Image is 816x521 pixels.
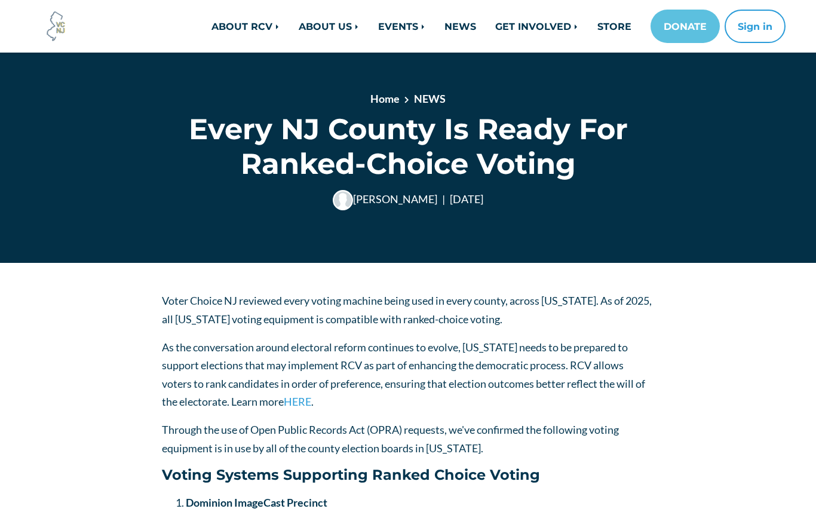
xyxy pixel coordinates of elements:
[204,91,612,112] nav: breadcrumb
[284,395,311,408] a: HERE
[651,10,720,43] a: DONATE
[486,14,588,38] a: GET INVOLVED
[588,14,641,38] a: STORE
[162,467,655,484] h4: Voting Systems Supporting Ranked Choice Voting
[152,10,786,43] nav: Main navigation
[414,92,446,105] a: NEWS
[162,112,655,180] h1: Every NJ County Is Ready For Ranked-Choice Voting
[186,496,327,509] strong: Dominion ImageCast Precinct
[162,292,655,328] p: Voter Choice NJ reviewed every voting machine being used in every county, across [US_STATE]. As o...
[370,92,400,105] a: Home
[435,14,486,38] a: NEWS
[202,14,289,38] a: ABOUT RCV
[333,190,353,210] img: Chris Gray
[162,421,655,457] p: Through the use of Open Public Records Act (OPRA) requests, we've confirmed the following voting ...
[162,190,655,210] div: [PERSON_NAME] [DATE]
[162,338,655,411] p: As the conversation around electoral reform continues to evolve, [US_STATE] needs to be prepared ...
[40,10,72,42] img: Voter Choice NJ
[725,10,786,43] button: Sign in or sign up
[369,14,435,38] a: EVENTS
[289,14,369,38] a: ABOUT US
[442,192,445,206] span: |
